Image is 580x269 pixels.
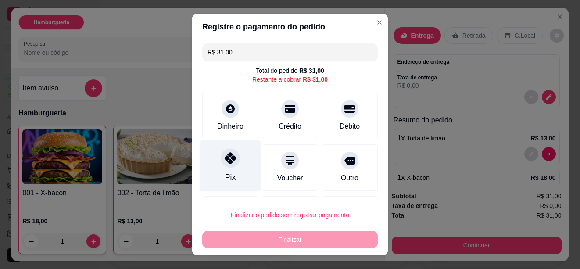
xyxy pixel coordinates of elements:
div: Dinheiro [217,121,243,132]
div: R$ 31,00 [299,66,324,75]
div: Outro [341,173,358,183]
div: Débito [340,121,360,132]
div: Crédito [279,121,301,132]
div: Total do pedido [256,66,324,75]
div: Pix [225,172,236,183]
div: R$ 31,00 [303,75,328,84]
header: Registre o pagamento do pedido [192,14,388,40]
div: Voucher [277,173,303,183]
input: Ex.: hambúrguer de cordeiro [208,43,372,61]
button: Close [372,15,387,29]
div: Restante a cobrar [252,75,328,84]
button: Finalizar o pedido sem registrar pagamento [202,206,378,224]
